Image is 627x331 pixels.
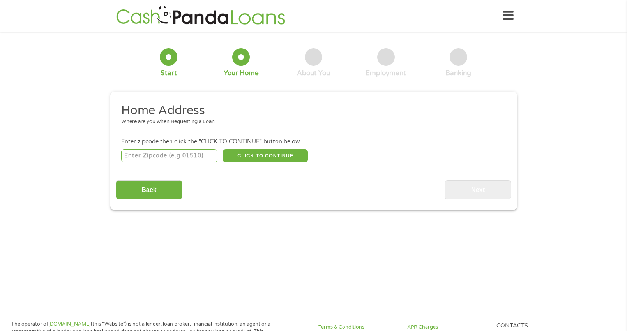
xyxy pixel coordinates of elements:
[121,149,217,162] input: Enter Zipcode (e.g 01510)
[445,69,471,77] div: Banking
[114,5,288,27] img: GetLoanNow Logo
[116,180,182,199] input: Back
[121,103,500,118] h2: Home Address
[48,321,91,327] a: [DOMAIN_NAME]
[224,69,259,77] div: Your Home
[223,149,308,162] button: CLICK TO CONTINUE
[445,180,511,199] input: Next
[297,69,330,77] div: About You
[366,69,406,77] div: Employment
[161,69,177,77] div: Start
[121,118,500,126] div: Where are you when Requesting a Loan.
[121,137,505,146] div: Enter zipcode then click the "CLICK TO CONTINUE" button below.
